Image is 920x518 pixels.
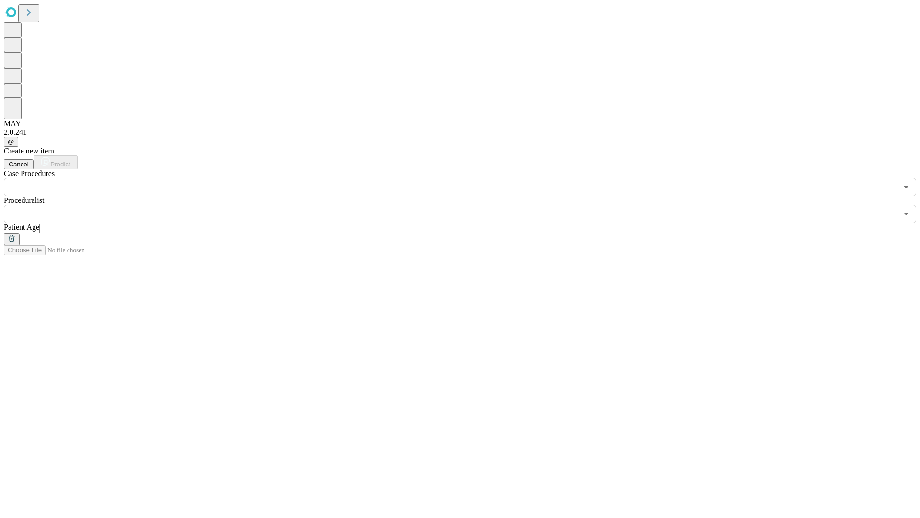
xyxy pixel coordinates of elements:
[4,223,39,231] span: Patient Age
[4,137,18,147] button: @
[4,147,54,155] span: Create new item
[34,155,78,169] button: Predict
[9,161,29,168] span: Cancel
[4,169,55,177] span: Scheduled Procedure
[4,119,916,128] div: MAY
[4,196,44,204] span: Proceduralist
[4,128,916,137] div: 2.0.241
[4,159,34,169] button: Cancel
[50,161,70,168] span: Predict
[8,138,14,145] span: @
[899,180,913,194] button: Open
[899,207,913,221] button: Open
